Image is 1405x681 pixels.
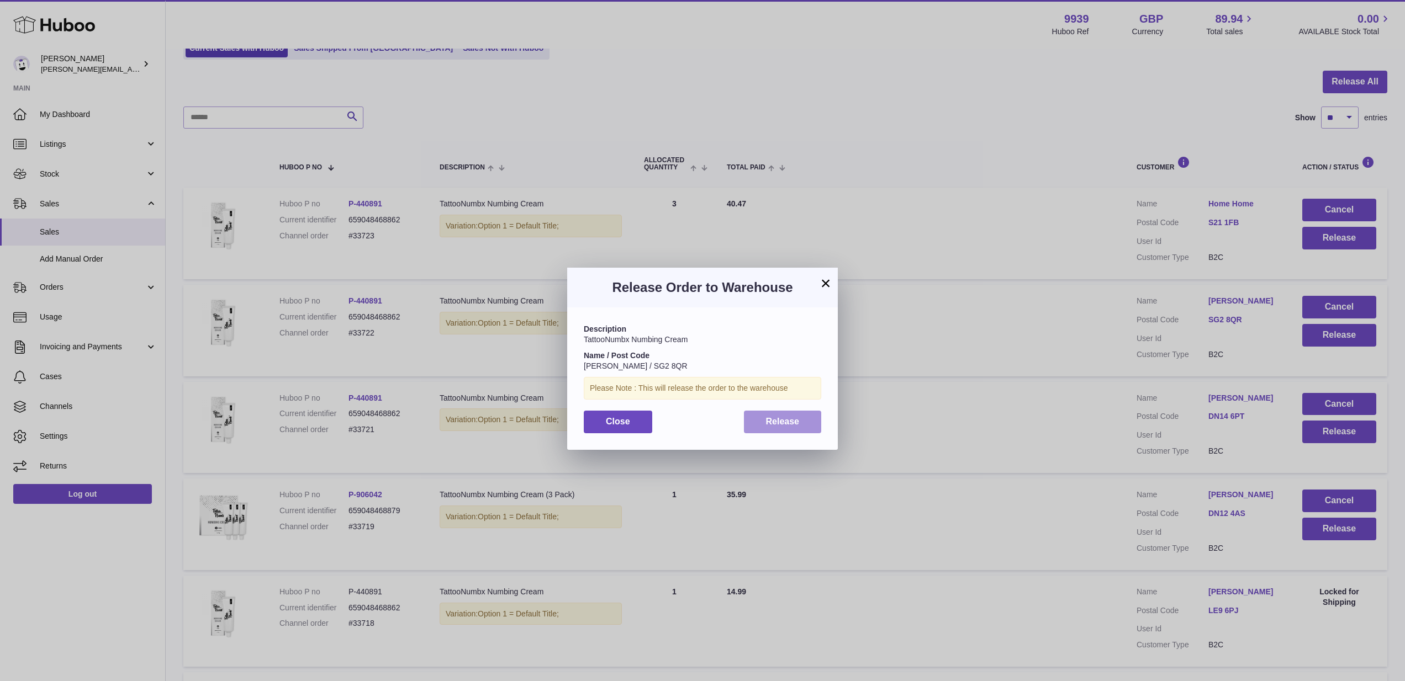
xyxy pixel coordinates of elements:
[584,351,649,360] strong: Name / Post Code
[819,276,832,290] button: ×
[766,417,800,426] span: Release
[584,411,652,433] button: Close
[584,377,821,400] div: Please Note : This will release the order to the warehouse
[584,335,688,344] span: TattooNumbx Numbing Cream
[584,361,688,370] span: [PERSON_NAME] / SG2 8QR
[744,411,822,433] button: Release
[584,324,626,333] strong: Description
[606,417,630,426] span: Close
[584,279,821,296] h3: Release Order to Warehouse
